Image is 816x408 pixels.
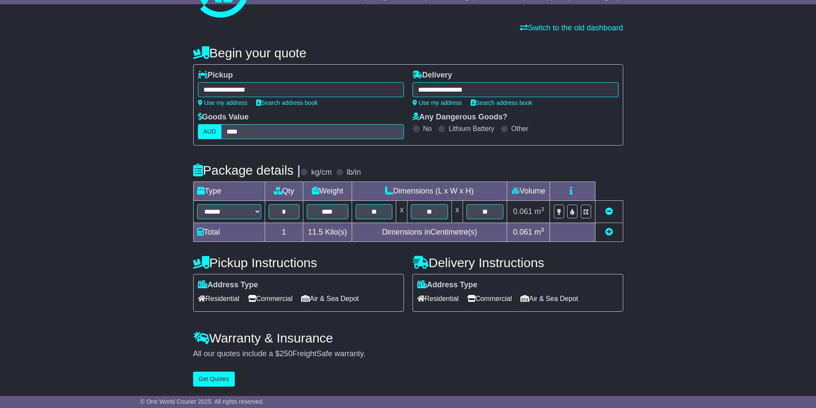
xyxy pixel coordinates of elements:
[412,71,452,80] label: Delivery
[412,99,462,106] a: Use my address
[396,201,407,223] td: x
[308,228,323,236] span: 11.5
[513,228,532,236] span: 0.061
[198,124,222,139] label: AUD
[448,125,494,133] label: Lithium Battery
[193,372,235,387] button: Get Quotes
[280,349,293,358] span: 250
[423,125,432,133] label: No
[198,292,239,305] span: Residential
[352,223,507,242] td: Dimensions in Centimetre(s)
[520,24,623,32] a: Switch to the old dashboard
[412,256,623,270] h4: Delivery Instructions
[303,223,352,242] td: Kilo(s)
[541,206,544,212] sup: 3
[193,46,623,60] h4: Begin your quote
[303,182,352,201] td: Weight
[507,182,550,201] td: Volume
[352,182,507,201] td: Dimensions (L x W x H)
[265,223,303,242] td: 1
[513,207,532,216] span: 0.061
[412,113,508,122] label: Any Dangerous Goods?
[198,113,249,122] label: Goods Value
[248,292,293,305] span: Commercial
[605,207,613,216] a: Remove this item
[193,349,623,359] div: All our quotes include a $ FreightSafe warranty.
[535,228,544,236] span: m
[347,168,361,177] label: lb/in
[265,182,303,201] td: Qty
[198,99,248,106] a: Use my address
[193,331,623,345] h4: Warranty & Insurance
[193,223,265,242] td: Total
[256,99,318,106] a: Search address book
[198,71,233,80] label: Pickup
[471,99,532,106] a: Search address book
[511,125,529,133] label: Other
[520,292,578,305] span: Air & Sea Depot
[605,228,613,236] a: Add new item
[193,256,404,270] h4: Pickup Instructions
[417,280,478,290] label: Address Type
[140,398,264,405] span: © One World Courier 2025. All rights reserved.
[193,163,301,177] h4: Package details |
[198,280,258,290] label: Address Type
[301,292,359,305] span: Air & Sea Depot
[193,182,265,201] td: Type
[311,168,332,177] label: kg/cm
[535,207,544,216] span: m
[417,292,459,305] span: Residential
[451,201,463,223] td: x
[467,292,512,305] span: Commercial
[541,226,544,233] sup: 3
